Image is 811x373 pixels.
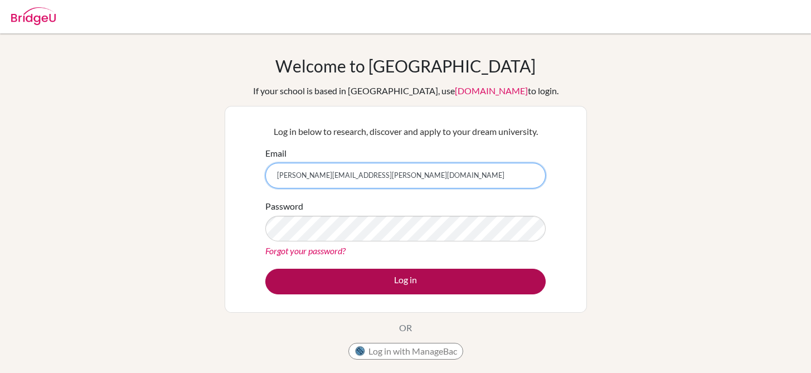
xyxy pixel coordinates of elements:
[265,125,546,138] p: Log in below to research, discover and apply to your dream university.
[265,147,286,160] label: Email
[348,343,463,360] button: Log in with ManageBac
[265,245,346,256] a: Forgot your password?
[265,200,303,213] label: Password
[399,321,412,335] p: OR
[11,7,56,25] img: Bridge-U
[455,85,528,96] a: [DOMAIN_NAME]
[253,84,559,98] div: If your school is based in [GEOGRAPHIC_DATA], use to login.
[275,56,536,76] h1: Welcome to [GEOGRAPHIC_DATA]
[265,269,546,294] button: Log in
